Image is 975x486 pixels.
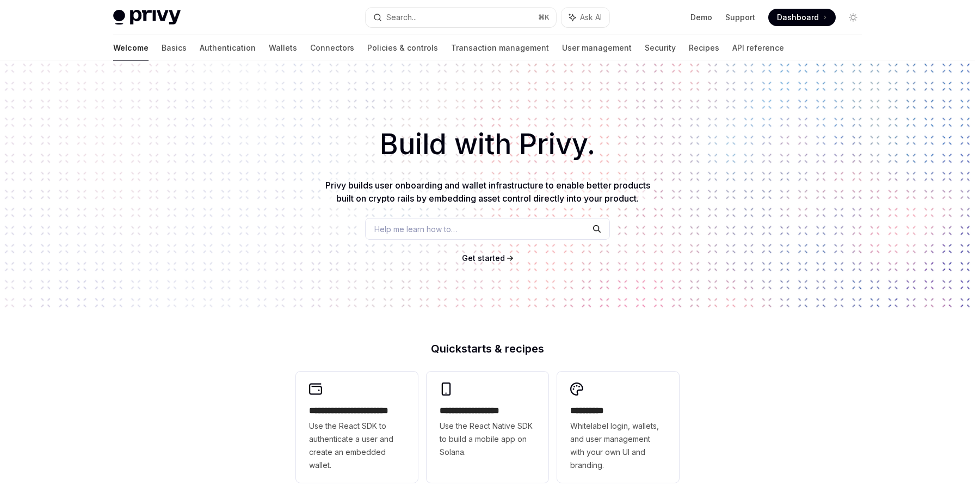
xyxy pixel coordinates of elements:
h2: Quickstarts & recipes [296,343,679,354]
button: Ask AI [561,8,609,27]
img: light logo [113,10,181,25]
a: Policies & controls [367,35,438,61]
a: Security [645,35,676,61]
a: Demo [690,12,712,23]
a: Transaction management [451,35,549,61]
a: Connectors [310,35,354,61]
a: Welcome [113,35,149,61]
div: Search... [386,11,417,24]
a: Wallets [269,35,297,61]
span: Use the React SDK to authenticate a user and create an embedded wallet. [309,420,405,472]
a: Recipes [689,35,719,61]
a: API reference [732,35,784,61]
a: Basics [162,35,187,61]
span: ⌘ K [538,13,550,22]
a: Dashboard [768,9,836,26]
span: Help me learn how to… [374,223,457,235]
h1: Build with Privy. [17,123,958,166]
a: User management [562,35,632,61]
button: Search...⌘K [366,8,556,27]
a: **** *****Whitelabel login, wallets, and user management with your own UI and branding. [557,372,679,483]
span: Use the React Native SDK to build a mobile app on Solana. [440,420,535,459]
a: Authentication [200,35,256,61]
span: Whitelabel login, wallets, and user management with your own UI and branding. [570,420,666,472]
a: Get started [462,253,505,264]
span: Privy builds user onboarding and wallet infrastructure to enable better products built on crypto ... [325,180,650,204]
span: Ask AI [580,12,602,23]
span: Get started [462,253,505,263]
button: Toggle dark mode [844,9,862,26]
a: Support [725,12,755,23]
a: **** **** **** ***Use the React Native SDK to build a mobile app on Solana. [427,372,548,483]
span: Dashboard [777,12,819,23]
